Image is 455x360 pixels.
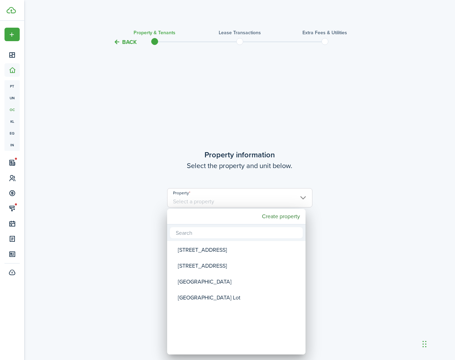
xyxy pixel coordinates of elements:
mbsc-wheel: Property [167,241,306,354]
div: [GEOGRAPHIC_DATA] [178,274,300,290]
mbsc-button: Create property [259,210,303,223]
div: [GEOGRAPHIC_DATA] Lot [178,290,300,306]
div: [STREET_ADDRESS] [178,242,300,258]
input: Search [170,227,303,238]
div: [STREET_ADDRESS] [178,258,300,274]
